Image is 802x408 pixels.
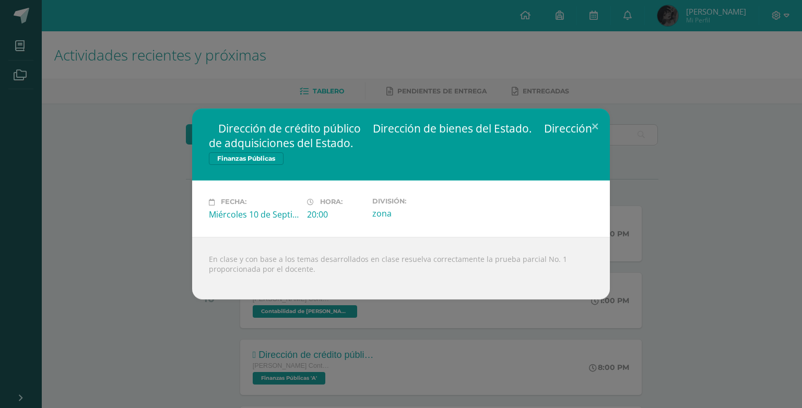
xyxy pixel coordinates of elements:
[580,109,610,144] button: Close (Esc)
[221,198,246,206] span: Fecha:
[209,209,299,220] div: Miércoles 10 de Septiembre
[320,198,343,206] span: Hora:
[192,237,610,299] div: En clase y con base a los temas desarrollados en clase resuelva correctamente la prueba parcial N...
[209,152,284,165] span: Finanzas Públicas
[372,197,462,205] label: División:
[372,208,462,219] div: zona
[209,121,593,150] h2:  Dirección de crédito público  Dirección de bienes del Estado.  Dirección de adquisiciones del...
[307,209,364,220] div: 20:00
